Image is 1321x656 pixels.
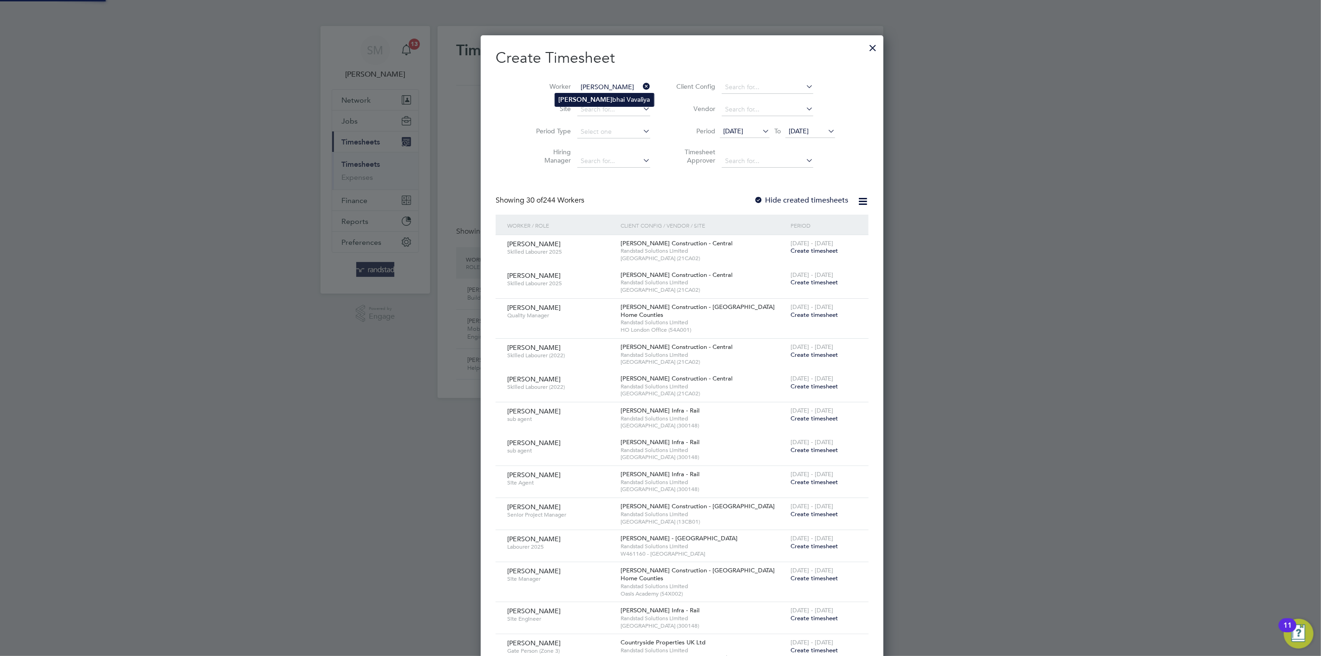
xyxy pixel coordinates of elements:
label: Hiring Manager [529,148,571,164]
span: [DATE] [789,127,809,135]
span: [PERSON_NAME] [507,567,561,575]
span: Quality Manager [507,312,614,319]
input: Search for... [577,81,650,94]
div: Showing [496,196,586,205]
span: Site Manager [507,575,614,583]
span: [GEOGRAPHIC_DATA] (21CA02) [621,358,786,366]
span: Randstad Solutions Limited [621,319,786,326]
span: [DATE] [723,127,743,135]
span: [DATE] - [DATE] [791,502,833,510]
span: [DATE] - [DATE] [791,606,833,614]
span: [PERSON_NAME] [507,439,561,447]
span: Senior Project Manager [507,511,614,518]
span: [DATE] - [DATE] [791,239,833,247]
span: Skilled Labourer (2022) [507,383,614,391]
div: Worker / Role [505,215,618,236]
span: [PERSON_NAME] Construction - [GEOGRAPHIC_DATA] Home Counties [621,566,775,582]
b: [PERSON_NAME] [559,96,613,104]
span: [PERSON_NAME] Construction - Central [621,271,732,279]
label: Period Type [529,127,571,135]
span: Oasis Academy (54X002) [621,590,786,597]
span: Randstad Solutions Limited [621,247,786,255]
label: Timesheet Approver [674,148,715,164]
input: Search for... [577,155,650,168]
span: Create timesheet [791,446,838,454]
span: Create timesheet [791,247,838,255]
span: [PERSON_NAME] [507,271,561,280]
span: sub agent [507,447,614,454]
span: 244 Workers [526,196,584,205]
span: Randstad Solutions Limited [621,543,786,550]
span: [PERSON_NAME] Construction - Central [621,374,732,382]
span: [GEOGRAPHIC_DATA] (21CA02) [621,390,786,397]
span: [DATE] - [DATE] [791,638,833,646]
span: Create timesheet [791,382,838,390]
span: Randstad Solutions Limited [621,615,786,622]
span: Randstad Solutions Limited [621,446,786,454]
span: [DATE] - [DATE] [791,566,833,574]
span: Create timesheet [791,278,838,286]
input: Select one [577,125,650,138]
span: Create timesheet [791,510,838,518]
div: Period [788,215,859,236]
span: [PERSON_NAME] [507,343,561,352]
span: [GEOGRAPHIC_DATA] (300148) [621,453,786,461]
span: Randstad Solutions Limited [621,279,786,286]
span: Create timesheet [791,614,838,622]
span: Create timesheet [791,646,838,654]
span: Site Engineer [507,615,614,623]
span: Create timesheet [791,414,838,422]
span: Create timesheet [791,542,838,550]
label: Worker [529,82,571,91]
span: [PERSON_NAME] Construction - [GEOGRAPHIC_DATA] Home Counties [621,303,775,319]
span: Create timesheet [791,478,838,486]
span: [PERSON_NAME] Infra - Rail [621,438,700,446]
label: Vendor [674,105,715,113]
span: Randstad Solutions Limited [621,647,786,654]
span: [DATE] - [DATE] [791,271,833,279]
span: Countryside Properties UK Ltd [621,638,706,646]
input: Search for... [722,155,813,168]
span: [PERSON_NAME] [507,303,561,312]
span: [PERSON_NAME] [507,639,561,647]
label: Client Config [674,82,715,91]
span: [DATE] - [DATE] [791,534,833,542]
span: [PERSON_NAME] [507,375,561,383]
span: Site Agent [507,479,614,486]
span: [DATE] - [DATE] [791,374,833,382]
li: bhai Vavaliya [555,93,654,106]
span: [PERSON_NAME] [507,535,561,543]
span: Randstad Solutions Limited [621,511,786,518]
input: Search for... [577,103,650,116]
span: Skilled Labourer (2022) [507,352,614,359]
span: 30 of [526,196,543,205]
span: [PERSON_NAME] - [GEOGRAPHIC_DATA] [621,534,738,542]
span: Randstad Solutions Limited [621,351,786,359]
span: [GEOGRAPHIC_DATA] (13CB01) [621,518,786,525]
span: [DATE] - [DATE] [791,343,833,351]
span: [DATE] - [DATE] [791,303,833,311]
label: Site [529,105,571,113]
span: [PERSON_NAME] [507,240,561,248]
span: Create timesheet [791,574,838,582]
button: Open Resource Center, 11 new notifications [1284,619,1314,649]
span: Skilled Labourer 2025 [507,280,614,287]
span: W461160 - [GEOGRAPHIC_DATA] [621,550,786,558]
span: [DATE] - [DATE] [791,470,833,478]
div: 11 [1283,625,1292,637]
span: Labourer 2025 [507,543,614,551]
span: Randstad Solutions Limited [621,583,786,590]
span: Gate Person (Zone 3) [507,647,614,655]
span: Randstad Solutions Limited [621,479,786,486]
input: Search for... [722,81,813,94]
span: HO London Office (54A001) [621,326,786,334]
label: Period [674,127,715,135]
span: [GEOGRAPHIC_DATA] (300148) [621,485,786,493]
span: [PERSON_NAME] Construction - Central [621,239,732,247]
span: [DATE] - [DATE] [791,438,833,446]
span: [PERSON_NAME] Construction - Central [621,343,732,351]
span: To [772,125,784,137]
span: [PERSON_NAME] [507,407,561,415]
span: [GEOGRAPHIC_DATA] (21CA02) [621,286,786,294]
label: Hide created timesheets [754,196,848,205]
